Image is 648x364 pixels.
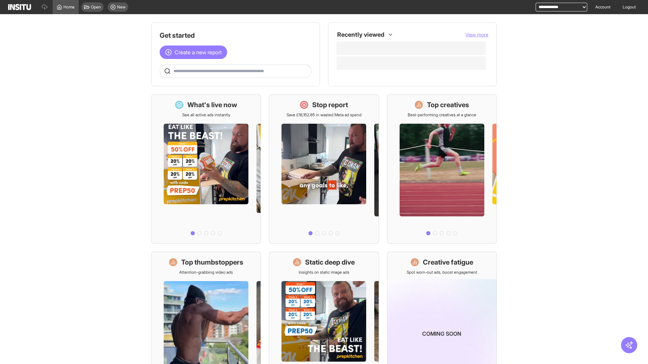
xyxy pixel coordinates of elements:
p: Attention-grabbing video ads [179,270,233,275]
p: Best-performing creatives at a glance [408,112,476,118]
button: Create a new report [160,45,227,59]
span: Home [63,4,75,10]
p: Insights on static image ads [299,270,349,275]
p: Save £18,152.85 in wasted Meta ad spend [287,112,361,118]
a: Stop reportSave £18,152.85 in wasted Meta ad spend [269,94,379,244]
p: See all active ads instantly [182,112,230,118]
a: Top creativesBest-performing creatives at a glance [387,94,497,244]
h1: What's live now [187,100,237,110]
h1: Get started [160,31,312,40]
span: Create a new report [174,48,222,56]
span: New [117,4,126,10]
h1: Top creatives [427,100,469,110]
button: View more [465,31,488,38]
span: View more [465,32,488,37]
img: Logo [8,4,31,10]
a: What's live nowSee all active ads instantly [151,94,261,244]
h1: Top thumbstoppers [181,257,243,267]
h1: Static deep dive [305,257,355,267]
span: Open [91,4,101,10]
h1: Stop report [312,100,348,110]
